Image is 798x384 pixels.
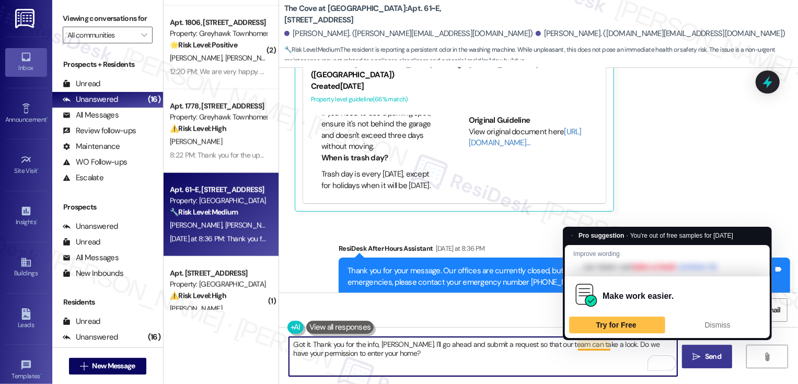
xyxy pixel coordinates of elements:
div: 12:20 PM: We are very happy. And [PERSON_NAME] at the office has been wonderful to work with. Tha... [170,67,501,76]
textarea: To enrich screen reader interactions, please activate Accessibility in Grammarly extension settings [289,337,677,376]
div: Unanswered [63,332,118,343]
b: Original Guideline [469,115,530,125]
div: Property: [GEOGRAPHIC_DATA] at [GEOGRAPHIC_DATA] [170,195,267,206]
li: Trash day is every [DATE], except for holidays when it will be [DATE]. Place your trash can at le... [321,169,440,225]
label: Viewing conversations for [63,10,153,27]
span: Send [705,351,721,362]
div: Apt. 1806, [STREET_ADDRESS] [170,17,267,28]
b: The Cove at [GEOGRAPHIC_DATA]: Apt. 61~E, [STREET_ADDRESS] [284,3,493,26]
div: All Messages [63,252,119,263]
div: Unread [63,78,100,89]
div: New Inbounds [63,268,123,279]
div: Escalate [63,172,103,183]
div: Residents [52,297,163,308]
span: [PERSON_NAME] [170,137,222,146]
div: Unread [63,316,100,327]
i:  [141,31,147,39]
div: [PERSON_NAME]. ([DOMAIN_NAME][EMAIL_ADDRESS][DOMAIN_NAME]) [536,28,785,39]
input: All communities [67,27,136,43]
span: • [47,114,48,122]
li: You should park your car in your two-car garage whenever possible. If you need to use a parking s... [321,85,440,153]
div: Prospects [52,202,163,213]
a: Buildings [5,253,47,282]
div: Property: Greyhawk Townhomes [170,112,267,123]
span: • [36,217,38,224]
span: [PERSON_NAME] [170,53,225,63]
div: Thank you for your message. Our offices are currently closed, but we will contact you when we res... [348,265,773,288]
div: (16) [145,91,163,108]
span: [PERSON_NAME] [225,220,277,230]
a: Leads [5,305,47,333]
a: Inbox [5,48,47,76]
a: Insights • [5,202,47,230]
span: New Message [92,360,135,371]
div: WO Follow-ups [63,157,127,168]
a: [URL][DOMAIN_NAME]… [469,126,582,148]
strong: 🌟 Risk Level: Positive [170,40,237,50]
div: Apt. 1778, [STREET_ADDRESS] [170,101,267,112]
div: ResiDesk After Hours Assistant [339,243,790,258]
span: [PERSON_NAME] [225,53,277,63]
div: Unanswered [63,94,118,105]
div: Apt. 61~E, [STREET_ADDRESS] [170,184,267,195]
div: [PERSON_NAME]. ([PERSON_NAME][EMAIL_ADDRESS][DOMAIN_NAME]) [284,28,533,39]
i:  [693,353,701,361]
img: ResiDesk Logo [15,9,37,28]
div: Created [DATE] [311,81,598,92]
strong: ⚠️ Risk Level: High [170,291,226,300]
div: Maintenance [63,141,120,152]
i:  [764,353,771,361]
div: 8:22 PM: Thank you for the update, [PERSON_NAME]. I will submit another request to notify the tea... [170,150,728,160]
div: (16) [145,329,163,345]
strong: ⚠️ Risk Level: High [170,124,226,133]
strong: 🔧 Risk Level: Medium [284,45,340,54]
li: When is trash day? [321,153,440,164]
div: Unread [63,237,100,248]
span: [PERSON_NAME] [170,304,222,313]
span: • [38,166,39,173]
i:  [80,362,88,370]
button: Send [682,345,733,368]
button: New Message [69,358,146,375]
div: All Messages [63,110,119,121]
div: Apt. [STREET_ADDRESS] [170,268,267,279]
div: Prospects + Residents [52,59,163,70]
span: : The resident is reporting a persistent odor in the washing machine. While unpleasant, this does... [284,44,798,67]
div: View original document here [469,126,598,149]
div: Property level guideline ( 66 % match) [311,94,598,105]
div: Review follow-ups [63,125,136,136]
div: Unanswered [63,221,118,232]
div: Property: Greyhawk Townhomes [170,28,267,39]
div: [DATE] at 8:36 PM [433,243,485,254]
a: Site Visit • [5,151,47,179]
span: [PERSON_NAME] [170,220,225,230]
span: • [40,371,42,378]
div: Property: [GEOGRAPHIC_DATA] [170,279,267,290]
strong: 🔧 Risk Level: Medium [170,207,238,217]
